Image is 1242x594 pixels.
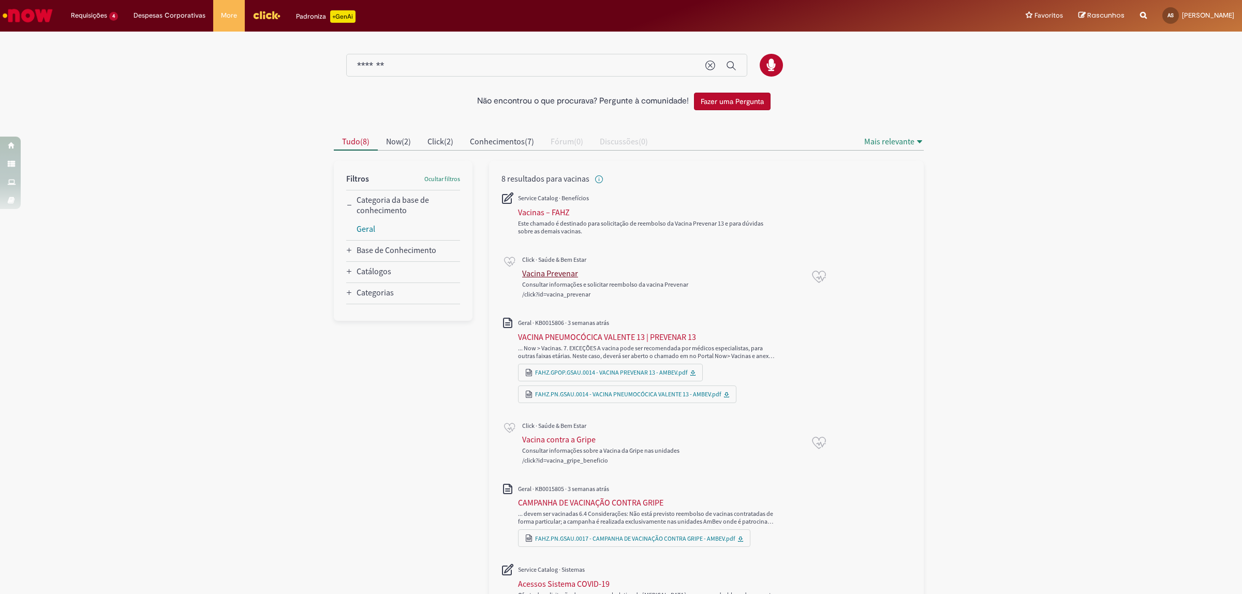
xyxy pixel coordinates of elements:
[253,7,280,23] img: click_logo_yellow_360x200.png
[694,93,771,110] button: Fazer uma Pergunta
[221,10,237,21] span: More
[71,10,107,21] span: Requisições
[1087,10,1125,20] span: Rascunhos
[477,97,689,106] h2: Não encontrou o que procurava? Pergunte à comunidade!
[1078,11,1125,21] a: Rascunhos
[109,12,118,21] span: 4
[1167,12,1174,19] span: AS
[1,5,54,26] img: ServiceNow
[330,10,356,23] p: +GenAi
[1182,11,1234,20] span: [PERSON_NAME]
[296,10,356,23] div: Padroniza
[1034,10,1063,21] span: Favoritos
[134,10,205,21] span: Despesas Corporativas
